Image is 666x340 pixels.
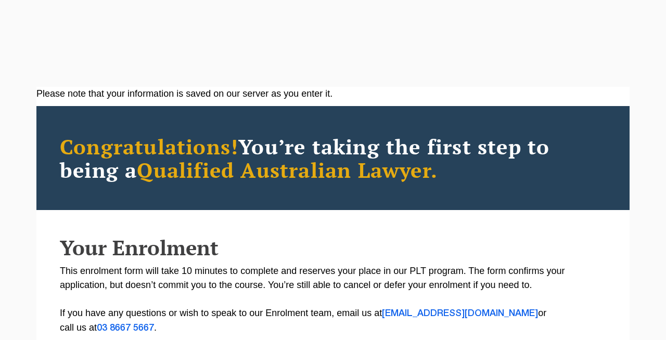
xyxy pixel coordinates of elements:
[97,324,154,332] a: 03 8667 5667
[60,264,606,335] p: This enrolment form will take 10 minutes to complete and reserves your place in our PLT program. ...
[382,309,538,318] a: [EMAIL_ADDRESS][DOMAIN_NAME]
[60,236,606,259] h2: Your Enrolment
[60,133,238,160] span: Congratulations!
[36,87,630,101] div: Please note that your information is saved on our server as you enter it.
[60,135,606,181] h2: You’re taking the first step to being a
[137,156,438,184] span: Qualified Australian Lawyer.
